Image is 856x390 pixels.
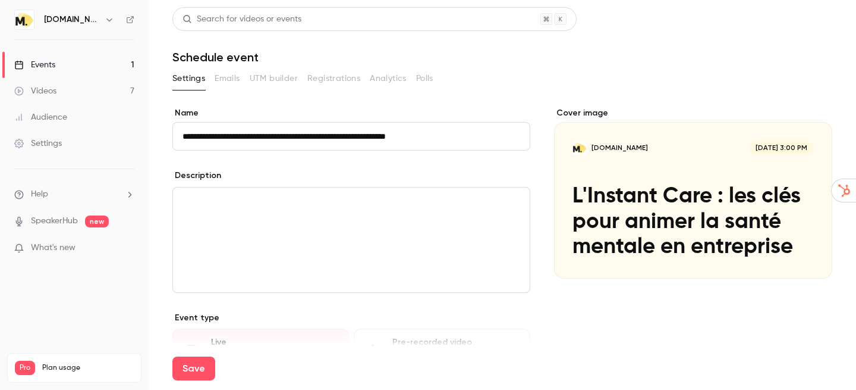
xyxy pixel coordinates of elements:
a: SpeakerHub [31,215,78,227]
div: Audience [14,111,67,123]
div: Events [14,59,55,71]
div: Pre-recorded videoStream at scheduled time [354,329,530,369]
p: Event type [172,312,530,324]
span: What's new [31,242,75,254]
span: Polls [416,73,433,85]
iframe: Noticeable Trigger [120,243,134,254]
button: Settings [172,69,205,88]
div: editor [173,188,530,292]
button: Save [172,357,215,380]
span: Plan usage [42,363,134,373]
label: Cover image [554,107,832,119]
span: Analytics [370,73,407,85]
span: Pro [15,361,35,375]
div: Videos [14,85,56,97]
section: Cover image [554,107,832,279]
h1: Schedule event [172,50,832,64]
span: Registrations [307,73,360,85]
div: Search for videos or events [182,13,301,26]
h6: [DOMAIN_NAME] [44,14,100,26]
span: Help [31,188,48,201]
div: Settings [14,138,62,149]
label: Name [172,107,530,119]
div: LiveGo live at scheduled time [172,329,349,369]
label: Description [172,170,221,182]
li: help-dropdown-opener [14,188,134,201]
span: UTM builder [250,73,298,85]
span: Emails [215,73,240,85]
img: moka.care [15,10,34,29]
section: description [172,187,530,293]
span: new [85,216,109,227]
